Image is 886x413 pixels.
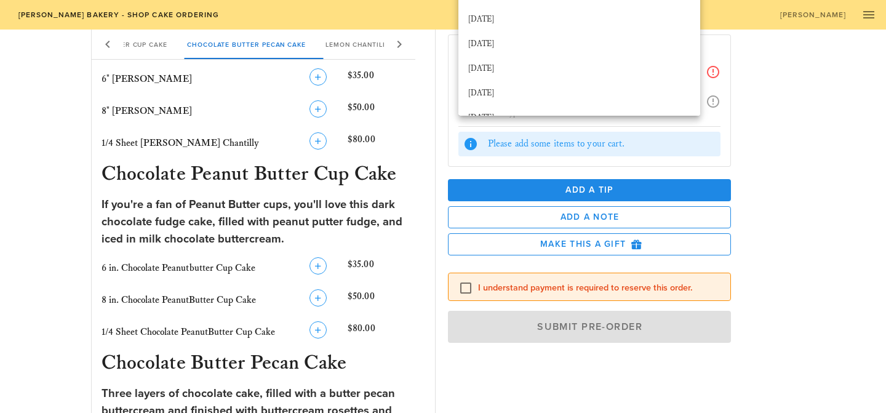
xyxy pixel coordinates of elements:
[468,89,690,98] div: [DATE]
[345,287,428,314] div: $50.00
[345,98,428,125] div: $50.00
[448,310,731,342] button: Submit Pre-Order
[448,233,731,255] button: Make this a Gift
[488,137,716,150] div: Please add some items to your cart.
[102,262,255,274] span: 6 in. Chocolate Peanutbutter Cup Cake
[102,326,275,338] span: 1/4 Sheet Chocolate PeanutButter Cup Cake
[10,6,227,23] a: [PERSON_NAME] Bakery - Shop Cake Ordering
[458,212,720,222] span: Add a Note
[102,105,192,117] span: 8" [PERSON_NAME]
[462,320,717,332] span: Submit Pre-Order
[468,64,690,74] div: [DATE]
[17,10,219,19] span: [PERSON_NAME] Bakery - Shop Cake Ordering
[780,10,847,19] span: [PERSON_NAME]
[99,162,428,189] h3: Chocolate Peanut Butter Cup Cake
[316,30,421,59] div: Lemon Chantilly Cake
[345,255,428,282] div: $35.00
[468,113,690,123] div: [DATE]
[102,196,426,247] div: If you're a fan of Peanut Butter cups, you'll love this dark chocolate fudge cake, filled with pe...
[102,294,256,306] span: 8 in. Chocolate PeanutButter Cup Cake
[345,66,428,93] div: $35.00
[468,15,690,25] div: [DATE]
[99,351,428,378] h3: Chocolate Butter Pecan Cake
[448,206,731,228] button: Add a Note
[772,6,854,23] a: [PERSON_NAME]
[448,178,731,201] button: Add a Tip
[102,137,259,149] span: 1/4 Sheet [PERSON_NAME] Chantilly
[102,73,192,85] span: 6" [PERSON_NAME]
[345,319,428,346] div: $80.00
[458,185,721,195] span: Add a Tip
[345,130,428,157] div: $80.00
[177,30,315,59] div: Chocolate Butter Pecan Cake
[458,238,720,249] span: Make this a Gift
[468,39,690,49] div: [DATE]
[478,281,720,294] label: I understand payment is required to reserve this order.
